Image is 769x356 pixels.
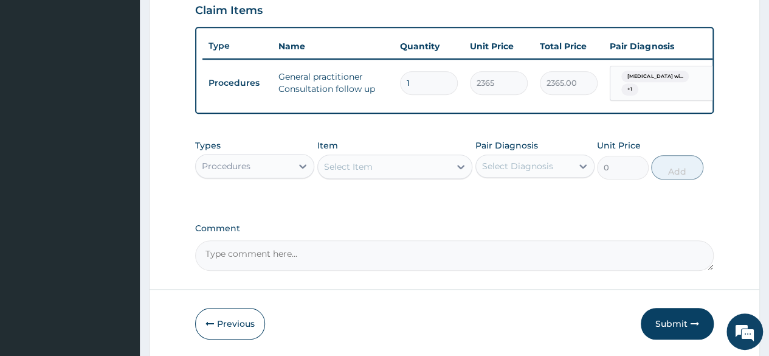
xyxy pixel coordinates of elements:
td: General practitioner Consultation follow up [272,65,394,101]
th: Quantity [394,34,464,58]
th: Type [202,35,272,57]
label: Unit Price [597,139,641,152]
textarea: Type your message and hit 'Enter' [6,231,232,274]
th: Name [272,34,394,58]
th: Unit Price [464,34,534,58]
button: Previous [195,308,265,340]
th: Total Price [534,34,604,58]
label: Comment [195,223,714,234]
button: Submit [641,308,714,340]
label: Item [317,139,338,152]
img: d_794563401_company_1708531726252_794563401 [22,61,49,91]
td: Procedures [202,72,272,94]
span: + 1 [621,83,638,96]
span: We're online! [71,103,168,226]
label: Pair Diagnosis [475,139,538,152]
span: [MEDICAL_DATA] wi... [621,71,689,83]
h3: Claim Items [195,4,263,18]
div: Select Item [324,161,373,173]
div: Select Diagnosis [482,160,553,172]
button: Add [651,155,703,180]
th: Pair Diagnosis [604,34,737,58]
label: Types [195,141,221,151]
div: Procedures [202,160,250,172]
div: Minimize live chat window [199,6,229,35]
div: Chat with us now [63,68,204,84]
